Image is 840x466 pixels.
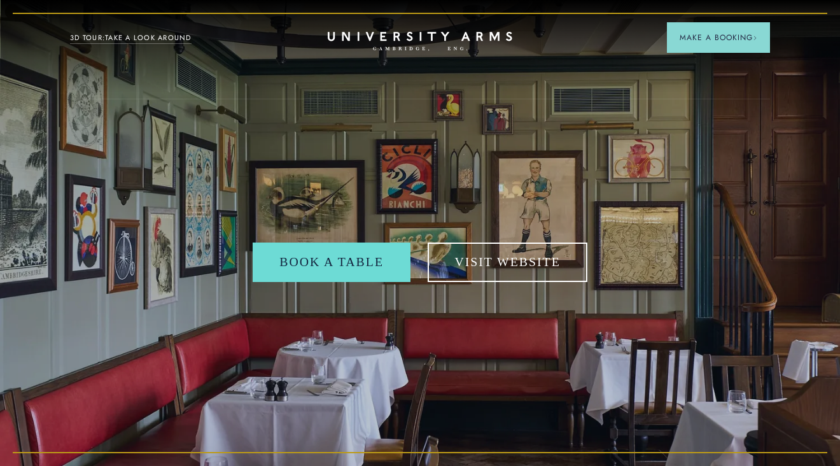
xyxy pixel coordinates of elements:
a: Visit Website [428,243,587,282]
img: Arrow icon [753,36,757,40]
a: Home [328,32,512,52]
a: 3D TOUR:TAKE A LOOK AROUND [70,32,192,44]
a: Book a table [253,243,410,282]
button: Make a BookingArrow icon [667,22,770,53]
span: Make a Booking [680,32,757,43]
